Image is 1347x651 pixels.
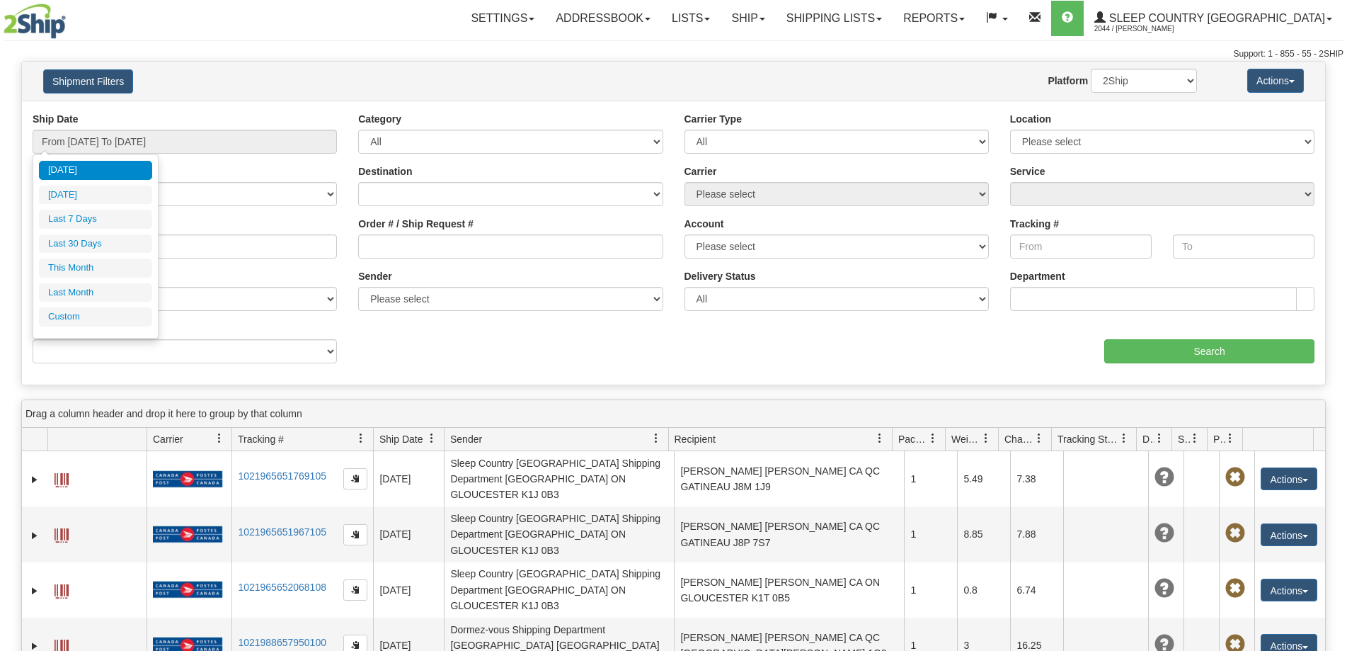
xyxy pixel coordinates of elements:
[1261,468,1317,490] button: Actions
[1010,234,1152,259] input: From
[39,186,152,205] li: [DATE]
[1261,523,1317,546] button: Actions
[904,506,957,562] td: 1
[1057,432,1119,446] span: Tracking Status
[39,283,152,302] li: Last Month
[868,426,892,451] a: Recipient filter column settings
[1225,523,1245,543] span: Pickup Not Assigned
[153,526,222,543] img: 20 - Canada Post
[43,69,133,94] button: Shipment Filters
[904,451,957,506] td: 1
[1225,579,1245,599] span: Pickup Not Assigned
[674,562,904,618] td: [PERSON_NAME] [PERSON_NAME] CA ON GLOUCESTER K1T 0B5
[28,584,42,598] a: Expand
[1010,562,1063,618] td: 6.74
[951,432,981,446] span: Weight
[444,506,674,562] td: Sleep Country [GEOGRAPHIC_DATA] Shipping Department [GEOGRAPHIC_DATA] ON GLOUCESTER K1J 0B3
[28,528,42,543] a: Expand
[957,506,1010,562] td: 8.85
[39,259,152,278] li: This Month
[1010,506,1063,562] td: 7.88
[39,210,152,229] li: Last 7 Days
[1183,426,1207,451] a: Shipment Issues filter column settings
[674,451,904,506] td: [PERSON_NAME] [PERSON_NAME] CA QC GATINEAU J8M 1J9
[4,4,66,39] img: logo2044.jpg
[153,432,183,446] span: Carrier
[721,1,775,36] a: Ship
[153,470,222,488] img: 20 - Canada Post
[238,432,284,446] span: Tracking #
[420,426,444,451] a: Ship Date filter column settings
[238,582,326,593] a: 1021965652068108
[1010,164,1045,179] label: Service
[450,432,482,446] span: Sender
[1147,426,1171,451] a: Delivery Status filter column settings
[238,470,326,482] a: 1021965651769105
[644,426,668,451] a: Sender filter column settings
[661,1,721,36] a: Lists
[684,217,724,231] label: Account
[1178,432,1190,446] span: Shipment Issues
[675,432,716,446] span: Recipient
[28,472,42,487] a: Expand
[343,524,367,545] button: Copy to clipboard
[1218,426,1242,451] a: Pickup Status filter column settings
[55,578,69,601] a: Label
[921,426,945,451] a: Packages filter column settings
[373,562,444,618] td: [DATE]
[776,1,893,36] a: Shipping lists
[358,269,391,283] label: Sender
[1154,468,1174,487] span: Unknown
[33,112,79,126] label: Ship Date
[1314,253,1346,397] iframe: chat widget
[343,579,367,601] button: Copy to clipboard
[1173,234,1314,259] input: To
[1213,432,1225,446] span: Pickup Status
[974,426,998,451] a: Weight filter column settings
[957,562,1010,618] td: 0.8
[39,307,152,327] li: Custom
[444,451,674,506] td: Sleep Country [GEOGRAPHIC_DATA] Shipping Department [GEOGRAPHIC_DATA] ON GLOUCESTER K1J 0B3
[207,426,231,451] a: Carrier filter column settings
[684,164,717,179] label: Carrier
[904,562,957,618] td: 1
[957,451,1010,506] td: 5.49
[1010,451,1063,506] td: 7.38
[545,1,661,36] a: Addressbook
[39,161,152,180] li: [DATE]
[684,112,742,126] label: Carrier Type
[1010,269,1065,283] label: Department
[1010,217,1059,231] label: Tracking #
[1142,432,1154,446] span: Delivery Status
[1048,74,1088,88] label: Platform
[1247,69,1304,93] button: Actions
[39,234,152,254] li: Last 30 Days
[373,451,444,506] td: [DATE]
[349,426,373,451] a: Tracking # filter column settings
[1010,112,1051,126] label: Location
[444,562,674,618] td: Sleep Country [GEOGRAPHIC_DATA] Shipping Department [GEOGRAPHIC_DATA] ON GLOUCESTER K1J 0B3
[22,400,1325,428] div: grid grouping header
[343,468,367,489] button: Copy to clipboard
[358,112,401,126] label: Category
[1225,468,1245,487] span: Pickup Not Assigned
[238,637,326,648] a: 1021988657950100
[1261,579,1317,601] button: Actions
[684,269,756,283] label: Delivery Status
[893,1,975,36] a: Reports
[238,526,326,538] a: 1021965651967105
[1004,432,1034,446] span: Charge
[1084,1,1343,36] a: Sleep Country [GEOGRAPHIC_DATA] 2044 / [PERSON_NAME]
[1106,12,1325,24] span: Sleep Country [GEOGRAPHIC_DATA]
[379,432,423,446] span: Ship Date
[373,506,444,562] td: [DATE]
[55,467,69,489] a: Label
[1094,22,1200,36] span: 2044 / [PERSON_NAME]
[4,48,1343,60] div: Support: 1 - 855 - 55 - 2SHIP
[898,432,928,446] span: Packages
[1112,426,1136,451] a: Tracking Status filter column settings
[358,164,412,179] label: Destination
[1154,523,1174,543] span: Unknown
[1154,579,1174,599] span: Unknown
[358,217,474,231] label: Order # / Ship Request #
